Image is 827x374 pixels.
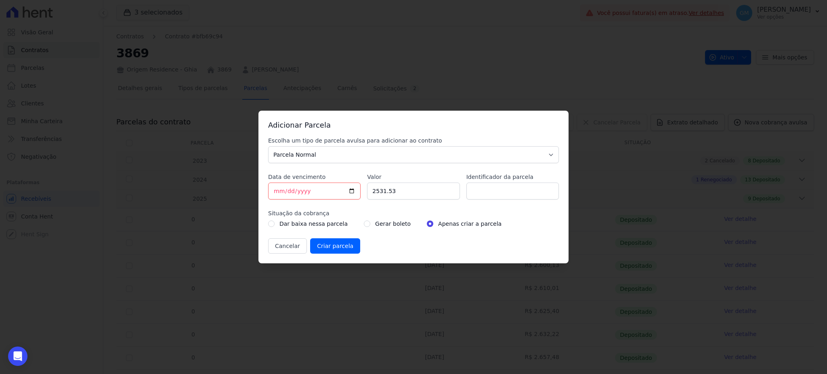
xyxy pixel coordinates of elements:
[268,209,559,217] label: Situação da cobrança
[438,219,502,229] label: Apenas criar a parcela
[310,238,360,254] input: Criar parcela
[279,219,348,229] label: Dar baixa nessa parcela
[268,137,559,145] label: Escolha um tipo de parcela avulsa para adicionar ao contrato
[8,347,27,366] div: Open Intercom Messenger
[466,173,559,181] label: Identificador da parcela
[367,173,460,181] label: Valor
[268,173,361,181] label: Data de vencimento
[375,219,411,229] label: Gerar boleto
[268,238,307,254] button: Cancelar
[268,120,559,130] h3: Adicionar Parcela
